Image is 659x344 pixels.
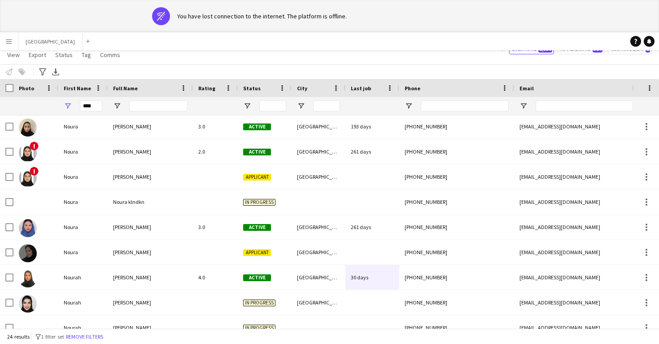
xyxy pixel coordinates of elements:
span: Active [243,274,271,281]
div: Noura [58,240,108,265]
div: [PHONE_NUMBER] [399,240,514,265]
div: Noura [58,114,108,139]
div: [PHONE_NUMBER] [399,315,514,340]
div: [GEOGRAPHIC_DATA] [292,164,345,189]
img: Nourah Alshahrani [19,295,37,313]
div: You have lost connection to the internet. The platform is offline. [177,12,347,20]
div: [GEOGRAPHIC_DATA] [292,139,345,164]
div: Nourah [58,265,108,290]
div: Noura [58,139,108,164]
span: Email [519,85,534,92]
span: In progress [243,325,275,331]
span: Status [55,51,73,59]
div: Noura [58,215,108,239]
div: 261 days [345,139,399,164]
div: [GEOGRAPHIC_DATA] [292,114,345,139]
span: Active [243,123,271,130]
button: Open Filter Menu [405,102,413,110]
input: Phone Filter Input [421,101,509,111]
a: Comms [96,49,124,61]
div: 3.0 [193,114,238,139]
div: Noura [58,190,108,214]
div: 193 days [345,114,399,139]
app-action-btn: Export XLSX [50,66,61,77]
span: ! [30,167,39,176]
app-action-btn: Advanced filters [37,66,48,77]
img: Noura Fayez [19,169,37,187]
button: Open Filter Menu [519,102,528,110]
div: Nourah [58,315,108,340]
div: 30 days [345,265,399,290]
div: [GEOGRAPHIC_DATA] [292,290,345,315]
button: Open Filter Menu [243,102,251,110]
span: ! [30,141,39,150]
a: Status [52,49,76,61]
input: City Filter Input [313,101,340,111]
input: First Name Filter Input [80,101,102,111]
span: [PERSON_NAME] [113,324,151,331]
span: Phone [405,85,420,92]
span: Comms [100,51,120,59]
span: Applicant [243,174,271,181]
div: Noura [58,164,108,189]
a: View [4,49,23,61]
span: Rating [198,85,215,92]
div: [GEOGRAPHIC_DATA] [292,265,345,290]
span: Applicant [243,249,271,256]
button: Open Filter Menu [64,102,72,110]
button: Remove filters [64,332,105,342]
span: In progress [243,199,275,206]
span: First Name [64,85,91,92]
span: City [297,85,307,92]
span: View [7,51,20,59]
span: Active [243,224,271,231]
span: Full Name [113,85,138,92]
div: [GEOGRAPHIC_DATA] [292,215,345,239]
div: [PHONE_NUMBER] [399,190,514,214]
div: [GEOGRAPHIC_DATA] [292,240,345,265]
button: Open Filter Menu [113,102,121,110]
span: Status [243,85,261,92]
button: [GEOGRAPHIC_DATA] [18,33,83,50]
div: 261 days [345,215,399,239]
span: [PERSON_NAME] [113,299,151,306]
span: Export [29,51,46,59]
span: Active [243,149,271,155]
div: [PHONE_NUMBER] [399,139,514,164]
div: [PHONE_NUMBER] [399,290,514,315]
span: Noura klndkn [113,198,144,205]
img: Noura Fayez [19,144,37,162]
span: [PERSON_NAME] [113,148,151,155]
input: Status Filter Input [259,101,286,111]
img: Noura Dujain [19,119,37,137]
span: Last job [351,85,371,92]
div: 4.0 [193,265,238,290]
div: 2.0 [193,139,238,164]
span: [PERSON_NAME] [113,224,151,230]
div: [PHONE_NUMBER] [399,114,514,139]
span: Tag [82,51,91,59]
div: Nourah [58,290,108,315]
button: Open Filter Menu [297,102,305,110]
span: [PERSON_NAME] [113,123,151,130]
div: [PHONE_NUMBER] [399,164,514,189]
a: Export [25,49,50,61]
span: [PERSON_NAME] [113,173,151,180]
input: Full Name Filter Input [129,101,188,111]
img: Noura Noura [19,244,37,262]
div: 3.0 [193,215,238,239]
span: In progress [243,300,275,306]
a: Tag [78,49,95,61]
div: [PHONE_NUMBER] [399,215,514,239]
img: Nourah Alrumaih [19,269,37,287]
img: Noura Naseer [19,219,37,237]
span: [PERSON_NAME] [113,249,151,256]
span: Photo [19,85,34,92]
div: [PHONE_NUMBER] [399,265,514,290]
span: [PERSON_NAME] [113,274,151,281]
span: 1 filter set [41,333,64,340]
